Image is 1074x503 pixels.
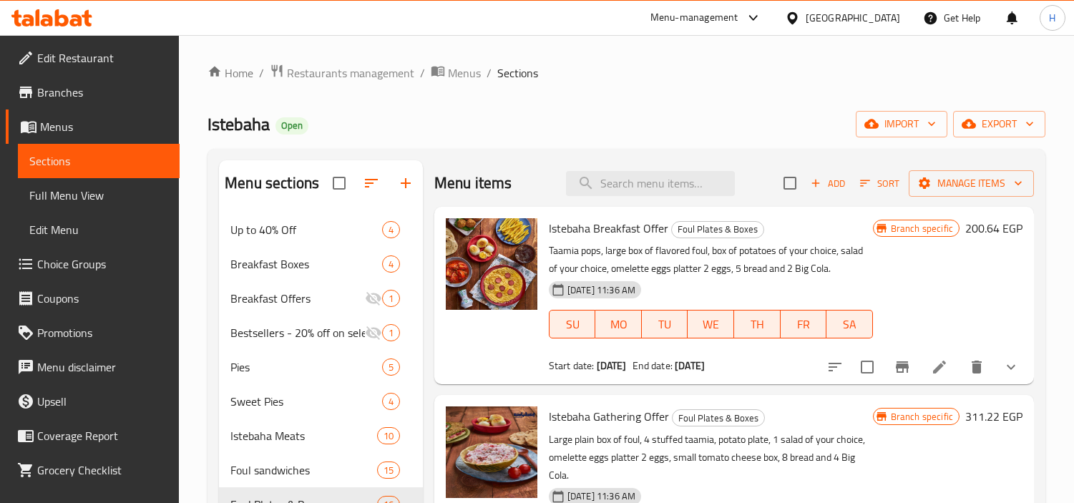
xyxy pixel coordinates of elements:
span: Foul Plates & Boxes [672,221,763,238]
div: items [377,427,400,444]
button: Add [805,172,851,195]
a: Coupons [6,281,180,316]
button: Branch-specific-item [885,350,919,384]
div: Foul Plates & Boxes [671,221,764,238]
img: Istebaha Breakfast Offer [446,218,537,310]
a: Branches [6,75,180,109]
button: WE [688,310,734,338]
button: import [856,111,947,137]
span: Breakfast Boxes [230,255,382,273]
span: Menus [40,118,168,135]
span: Manage items [920,175,1022,192]
span: Branches [37,84,168,101]
svg: Show Choices [1002,358,1020,376]
img: Istebaha Gathering Offer [446,406,537,498]
div: Foul Plates & Boxes [672,409,765,426]
p: Taamia pops, large box of flavored foul, box of potatoes of your choice, salad of your choice, om... [549,242,873,278]
div: items [382,324,400,341]
li: / [420,64,425,82]
h2: Menu items [434,172,512,194]
button: delete [960,350,994,384]
span: [DATE] 11:36 AM [562,489,641,503]
span: Grocery Checklist [37,462,168,479]
a: Upsell [6,384,180,419]
span: Istebaha Gathering Offer [549,406,669,427]
h2: Menu sections [225,172,319,194]
span: 10 [378,429,399,443]
div: Istebaha Meats [230,427,376,444]
button: TU [642,310,688,338]
span: Bestsellers - 20% off on selected items [230,324,365,341]
a: Menus [431,64,481,82]
span: Menu disclaimer [37,358,168,376]
span: Open [275,119,308,132]
span: 4 [383,258,399,271]
span: Promotions [37,324,168,341]
div: items [382,290,400,307]
span: Branch specific [885,410,959,424]
span: 4 [383,395,399,409]
a: Edit Restaurant [6,41,180,75]
span: Select section [775,168,805,198]
div: Sweet Pies [230,393,382,410]
a: Edit Menu [18,213,180,247]
a: Restaurants management [270,64,414,82]
div: items [377,462,400,479]
span: H [1049,10,1055,26]
a: Choice Groups [6,247,180,281]
nav: breadcrumb [208,64,1045,82]
a: Edit menu item [931,358,948,376]
span: SA [832,314,867,335]
span: TH [740,314,775,335]
span: Choice Groups [37,255,168,273]
span: WE [693,314,728,335]
a: Grocery Checklist [6,453,180,487]
span: Sections [29,152,168,170]
button: show more [994,350,1028,384]
span: 5 [383,361,399,374]
span: import [867,115,936,133]
div: Breakfast Offers1 [219,281,423,316]
div: Breakfast Boxes4 [219,247,423,281]
div: Open [275,117,308,135]
a: Menu disclaimer [6,350,180,384]
button: SA [826,310,873,338]
span: Foul sandwiches [230,462,376,479]
div: Menu-management [650,9,738,26]
span: Add [809,175,847,192]
span: [DATE] 11:36 AM [562,283,641,297]
button: Sort [856,172,903,195]
span: Pies [230,358,382,376]
span: Restaurants management [287,64,414,82]
button: TH [734,310,781,338]
span: Edit Restaurant [37,49,168,67]
div: Up to 40% Off [230,221,382,238]
span: FR [786,314,821,335]
div: Sweet Pies4 [219,384,423,419]
span: 1 [383,292,399,306]
p: Large plain box of foul, 4 stuffed taamia, potato plate, 1 salad of your choice, omelette eggs pl... [549,431,873,484]
a: Sections [18,144,180,178]
div: items [382,255,400,273]
span: Menus [448,64,481,82]
button: export [953,111,1045,137]
li: / [259,64,264,82]
span: Sort [860,175,899,192]
span: 4 [383,223,399,237]
b: [DATE] [675,356,705,375]
span: Breakfast Offers [230,290,365,307]
div: [GEOGRAPHIC_DATA] [806,10,900,26]
div: items [382,393,400,410]
div: items [382,221,400,238]
svg: Inactive section [365,290,382,307]
span: Coverage Report [37,427,168,444]
span: Foul Plates & Boxes [673,410,764,426]
span: Istebaha [208,108,270,140]
span: Upsell [37,393,168,410]
div: Pies5 [219,350,423,384]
